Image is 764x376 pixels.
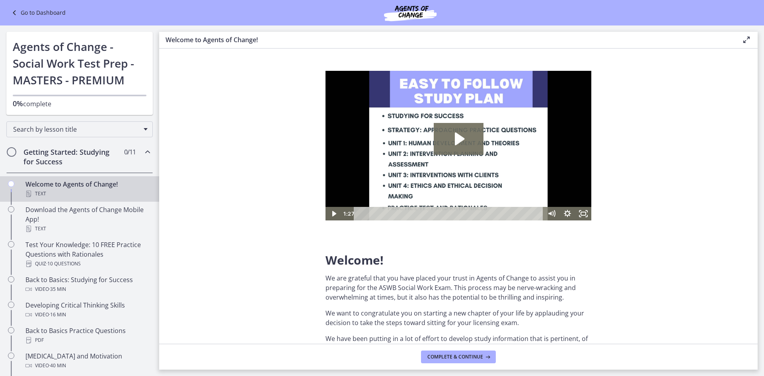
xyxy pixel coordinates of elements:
[49,310,66,320] span: · 16 min
[25,179,150,199] div: Welcome to Agents of Change!
[25,240,150,269] div: Test Your Knowledge: 10 FREE Practice Questions with Rationales
[25,275,150,294] div: Back to Basics: Studying for Success
[25,224,150,234] div: Text
[363,3,458,22] img: Agents of Change
[13,99,146,109] p: complete
[325,273,591,302] p: We are grateful that you have placed your trust in Agents of Change to assist you in preparing fo...
[25,310,150,320] div: Video
[25,326,150,345] div: Back to Basics Practice Questions
[25,300,150,320] div: Developing Critical Thinking Skills
[13,99,23,108] span: 0%
[25,189,150,199] div: Text
[13,38,146,88] h1: Agents of Change - Social Work Test Prep - MASTERS - PREMIUM
[49,361,66,370] span: · 40 min
[427,354,483,360] span: Complete & continue
[108,52,158,84] button: Play Video: c1o6hcmjueu5qasqsu00.mp4
[421,351,496,363] button: Complete & continue
[325,252,384,268] span: Welcome!
[325,308,591,327] p: We want to congratulate you on starting a new chapter of your life by applauding your decision to...
[25,259,150,269] div: Quiz
[13,125,140,134] span: Search by lesson title
[25,284,150,294] div: Video
[25,205,150,234] div: Download the Agents of Change Mobile App!
[25,335,150,345] div: PDF
[124,147,136,157] span: 0 / 11
[34,136,214,150] div: Playbar
[25,351,150,370] div: [MEDICAL_DATA] and Motivation
[46,259,81,269] span: · 10 Questions
[250,136,266,150] button: Fullscreen
[166,35,729,45] h3: Welcome to Agents of Change!
[10,8,66,18] a: Go to Dashboard
[49,284,66,294] span: · 35 min
[25,361,150,370] div: Video
[23,147,121,166] h2: Getting Started: Studying for Success
[218,136,234,150] button: Mute
[6,121,153,137] div: Search by lesson title
[234,136,250,150] button: Show settings menu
